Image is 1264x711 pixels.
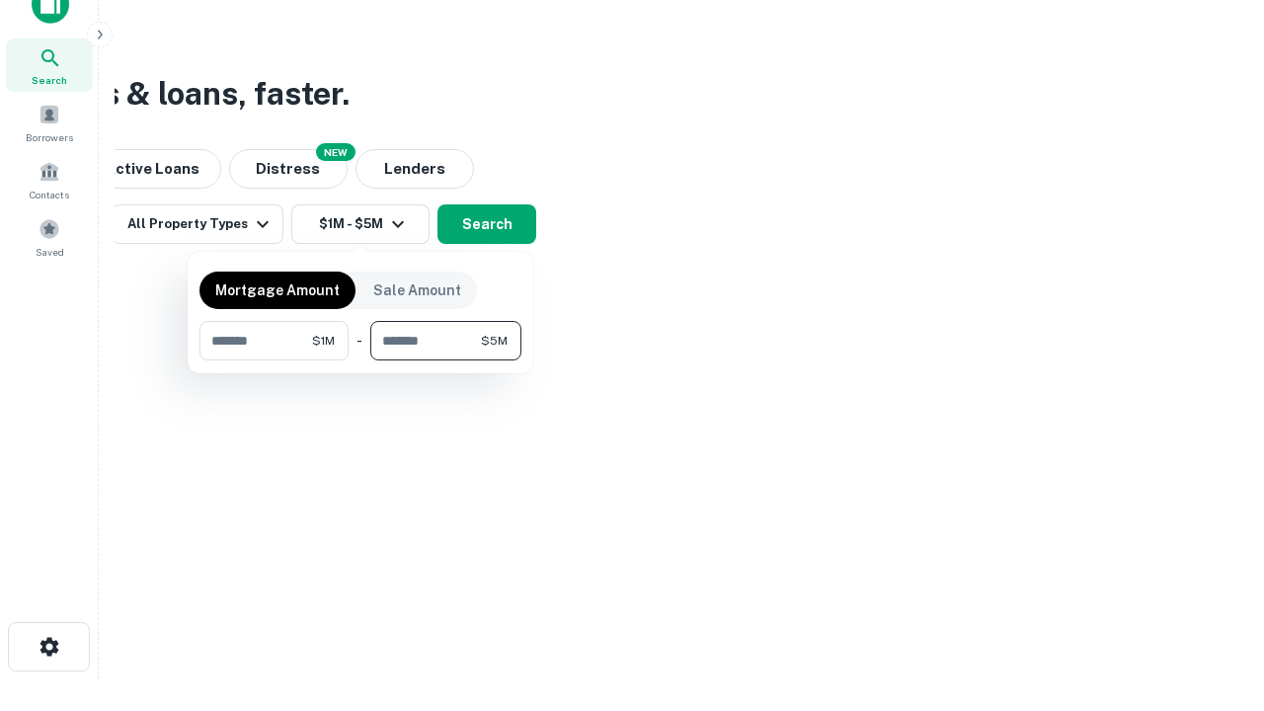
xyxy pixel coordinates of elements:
[1165,553,1264,648] iframe: Chat Widget
[215,279,340,301] p: Mortgage Amount
[356,321,362,360] div: -
[373,279,461,301] p: Sale Amount
[312,332,335,350] span: $1M
[481,332,508,350] span: $5M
